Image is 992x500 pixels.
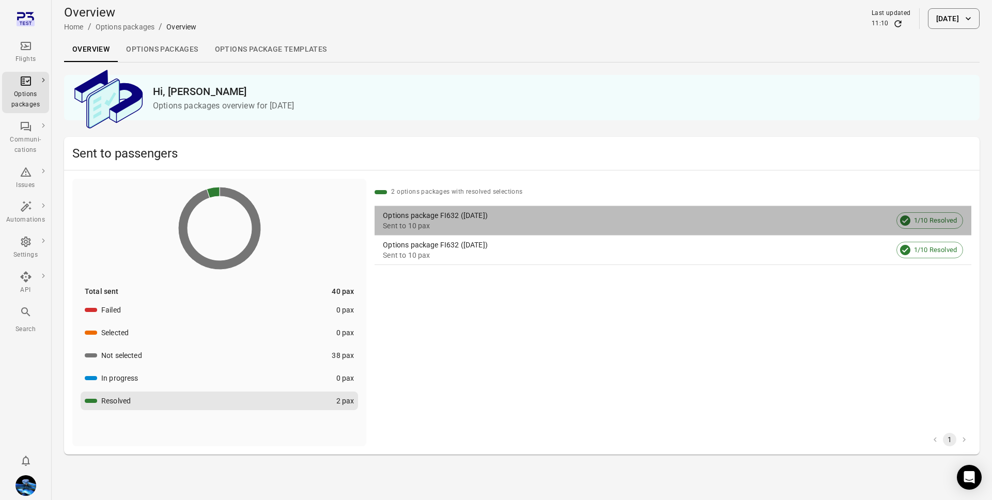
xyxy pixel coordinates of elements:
[375,236,971,264] a: Options package FI632 ([DATE])Sent to 10 pax1/10 Resolved
[332,286,354,296] div: 40 pax
[72,145,971,162] h2: Sent to passengers
[391,187,522,197] div: 2 options packages with resolved selections
[81,392,358,410] button: Resolved2 pax
[153,100,971,112] p: Options packages overview for [DATE]
[81,346,358,365] button: Not selected38 pax
[101,305,121,315] div: Failed
[943,433,956,446] button: page 1
[332,350,354,361] div: 38 pax
[16,450,36,471] button: Notifications
[6,89,45,110] div: Options packages
[81,369,358,387] button: In progress0 pax
[2,163,49,194] a: Issues
[2,232,49,263] a: Settings
[6,324,45,335] div: Search
[2,37,49,68] a: Flights
[928,433,971,446] nav: pagination navigation
[101,350,142,361] div: Not selected
[336,373,354,383] div: 0 pax
[336,396,354,406] div: 2 pax
[375,206,971,235] a: Options package FI632 ([DATE])Sent to 10 pax1/10 Resolved
[893,19,903,29] button: Refresh data
[101,373,138,383] div: In progress
[2,117,49,159] a: Communi-cations
[85,286,119,296] div: Total sent
[207,37,335,62] a: Options package Templates
[153,83,971,100] h2: Hi, [PERSON_NAME]
[64,21,197,33] nav: Breadcrumbs
[383,250,892,260] div: Sent to 10 pax
[908,245,963,255] span: 1/10 Resolved
[166,22,196,32] div: Overview
[64,37,980,62] div: Local navigation
[2,303,49,337] button: Search
[96,23,154,31] a: Options packages
[383,210,892,221] div: Options package FI632 ([DATE])
[81,323,358,342] button: Selected0 pax
[957,465,982,490] div: Open Intercom Messenger
[336,327,354,338] div: 0 pax
[64,4,197,21] h1: Overview
[872,19,889,29] div: 11:10
[159,21,162,33] li: /
[64,23,84,31] a: Home
[6,285,45,295] div: API
[101,327,129,338] div: Selected
[383,221,892,231] div: Sent to 10 pax
[118,37,206,62] a: Options packages
[928,8,980,29] button: [DATE]
[872,8,911,19] div: Last updated
[6,215,45,225] div: Automations
[16,475,36,496] img: shutterstock-1708408498.jpg
[101,396,131,406] div: Resolved
[2,268,49,299] a: API
[383,240,892,250] div: Options package FI632 ([DATE])
[6,180,45,191] div: Issues
[64,37,118,62] a: Overview
[336,305,354,315] div: 0 pax
[88,21,91,33] li: /
[2,197,49,228] a: Automations
[6,250,45,260] div: Settings
[11,471,40,500] button: Daníel Benediktsson
[6,135,45,155] div: Communi-cations
[6,54,45,65] div: Flights
[908,215,963,226] span: 1/10 Resolved
[81,301,358,319] button: Failed0 pax
[2,72,49,113] a: Options packages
